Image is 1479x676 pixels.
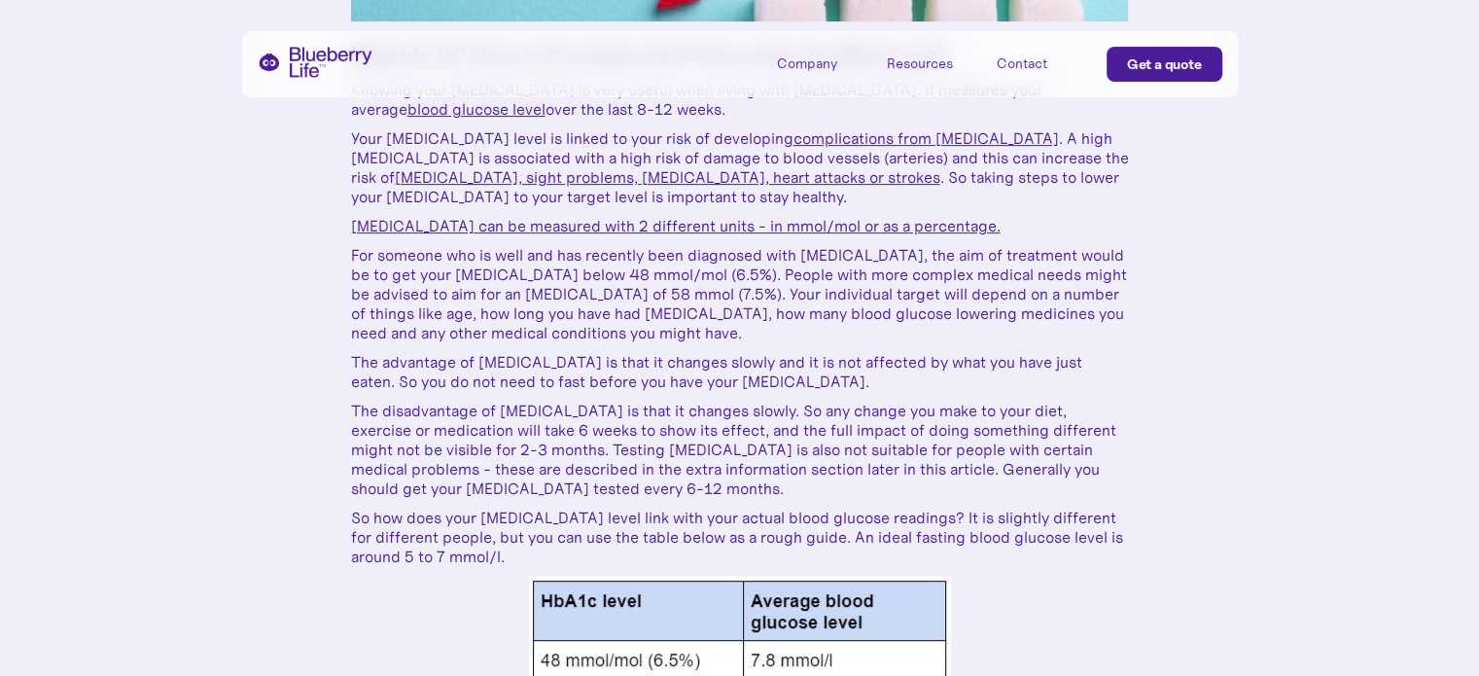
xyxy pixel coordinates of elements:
p: The disadvantage of [MEDICAL_DATA] is that it changes slowly. So any change you make to your diet... [351,401,1129,498]
div: Resources [887,55,953,72]
p: Knowing your [MEDICAL_DATA] is very useful when living with [MEDICAL_DATA]. It measures your aver... [351,80,1129,119]
a: blood glucose level [407,99,546,119]
a: complications from [MEDICAL_DATA] [793,128,1059,148]
p: Your [MEDICAL_DATA] level is linked to your risk of developing . A high [MEDICAL_DATA] is associa... [351,128,1129,206]
p: So how does your [MEDICAL_DATA] level link with your actual blood glucose readings? It is slightl... [351,508,1129,566]
a: Contact [997,47,1084,79]
a: [MEDICAL_DATA], sight problems, [MEDICAL_DATA], heart attacks or strokes [395,167,940,187]
p: The advantage of [MEDICAL_DATA] is that it changes slowly and it is not affected by what you have... [351,352,1129,391]
div: Get a quote [1127,54,1202,74]
div: Resources [887,47,974,79]
a: home [258,47,372,78]
p: For someone who is well and has recently been diagnosed with [MEDICAL_DATA], the aim of treatment... [351,245,1129,342]
div: Company [777,55,837,72]
a: [MEDICAL_DATA] can be measured with 2 different units - in mmol/mol or as a percentage. [351,216,1001,235]
a: Get a quote [1107,47,1222,82]
div: Company [777,47,864,79]
div: Contact [997,55,1047,72]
